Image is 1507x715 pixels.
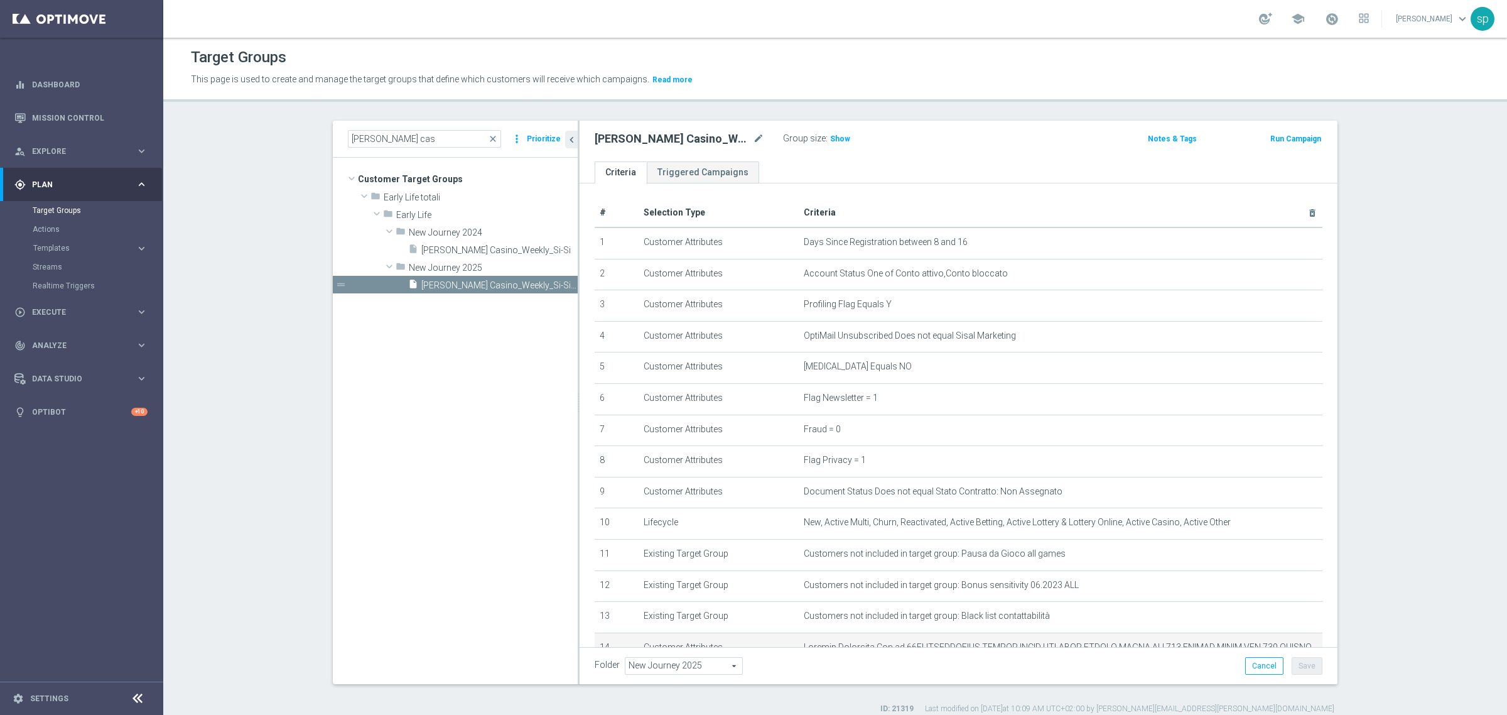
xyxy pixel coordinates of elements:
[32,181,136,188] span: Plan
[30,695,68,702] a: Settings
[804,299,892,310] span: Profiling Flag Equals Y
[826,133,828,144] label: :
[804,486,1062,497] span: Document Status Does not equal Stato Contratto: Non Assegnato
[639,508,799,540] td: Lifecycle
[639,446,799,478] td: Customer Attributes
[595,602,639,633] td: 13
[14,113,148,123] button: Mission Control
[33,243,148,253] button: Templates keyboard_arrow_right
[804,424,841,435] span: Fraud = 0
[1291,12,1305,26] span: school
[408,244,418,258] i: insert_drive_file
[358,170,578,188] span: Customer Target Groups
[566,134,578,146] i: chevron_left
[880,704,914,714] label: ID: 21319
[136,145,148,157] i: keyboard_arrow_right
[14,340,136,351] div: Analyze
[33,220,162,239] div: Actions
[1147,132,1198,146] button: Notes & Tags
[396,261,406,276] i: folder
[32,375,136,383] span: Data Studio
[32,395,131,428] a: Optibot
[595,477,639,508] td: 9
[14,68,148,101] div: Dashboard
[14,395,148,428] div: Optibot
[14,79,26,90] i: equalizer
[639,602,799,633] td: Existing Target Group
[804,268,1008,279] span: Account Status One of Conto attivo,Conto bloccato
[525,131,563,148] button: Prioritize
[639,290,799,322] td: Customer Attributes
[639,199,799,227] th: Selection Type
[639,352,799,384] td: Customer Attributes
[595,290,639,322] td: 3
[647,161,759,183] a: Triggered Campaigns
[421,280,578,291] span: J. Casino_Weekly_Si-Si- reg 8-16
[1471,7,1494,31] div: sp
[32,148,136,155] span: Explore
[1456,12,1469,26] span: keyboard_arrow_down
[595,227,639,259] td: 1
[804,207,836,217] span: Criteria
[370,191,381,205] i: folder
[408,279,418,293] i: insert_drive_file
[783,133,826,144] label: Group size
[33,262,131,272] a: Streams
[33,224,131,234] a: Actions
[804,455,866,466] span: Flag Privacy = 1
[409,227,578,238] span: New Journey 2024
[13,693,24,704] i: settings
[14,146,136,157] div: Explore
[804,393,878,403] span: Flag Newsletter = 1
[639,477,799,508] td: Customer Attributes
[14,179,136,190] div: Plan
[804,642,1318,653] span: Loremip Dolorsita Con ad 66ELITSEDDOEIUS,TEMPOR INCID UTLABOR,ETDOLO MAGNA ALI 713,ENIMAD MINIM V...
[595,446,639,478] td: 8
[1395,9,1471,28] a: [PERSON_NAME]keyboard_arrow_down
[595,131,750,146] h2: [PERSON_NAME] Casino_Weekly_Si-Si- reg 8-16
[14,407,148,417] button: lightbulb Optibot +10
[595,570,639,602] td: 12
[595,352,639,384] td: 5
[804,549,1066,559] span: Customers not included in target group: Pausa da Gioco all games
[14,340,26,351] i: track_changes
[421,245,578,256] span: J. Casino_Weekly_Si-Si
[639,259,799,290] td: Customer Attributes
[33,258,162,276] div: Streams
[14,146,148,156] button: person_search Explore keyboard_arrow_right
[33,244,123,252] span: Templates
[14,146,26,157] i: person_search
[396,210,578,221] span: Early Life
[595,508,639,540] td: 10
[14,341,148,351] button: track_changes Analyze keyboard_arrow_right
[136,306,148,318] i: keyboard_arrow_right
[383,209,393,223] i: folder
[1269,132,1322,146] button: Run Campaign
[14,374,148,384] button: Data Studio keyboard_arrow_right
[639,415,799,446] td: Customer Attributes
[14,307,148,317] button: play_circle_outline Execute keyboard_arrow_right
[14,307,136,318] div: Execute
[33,239,162,258] div: Templates
[14,101,148,134] div: Mission Control
[14,180,148,190] button: gps_fixed Plan keyboard_arrow_right
[396,226,406,241] i: folder
[639,633,799,664] td: Customer Attributes
[136,339,148,351] i: keyboard_arrow_right
[595,199,639,227] th: #
[33,276,162,295] div: Realtime Triggers
[925,704,1334,714] label: Last modified on [DATE] at 10:09 AM UTC+02:00 by [PERSON_NAME][EMAIL_ADDRESS][PERSON_NAME][DOMAIN...
[14,307,26,318] i: play_circle_outline
[32,342,136,349] span: Analyze
[191,74,649,84] span: This page is used to create and manage the target groups that define which customers will receive...
[639,321,799,352] td: Customer Attributes
[131,408,148,416] div: +10
[14,80,148,90] button: equalizer Dashboard
[804,611,1050,621] span: Customers not included in target group: Black list contattabilità
[1292,657,1322,675] button: Save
